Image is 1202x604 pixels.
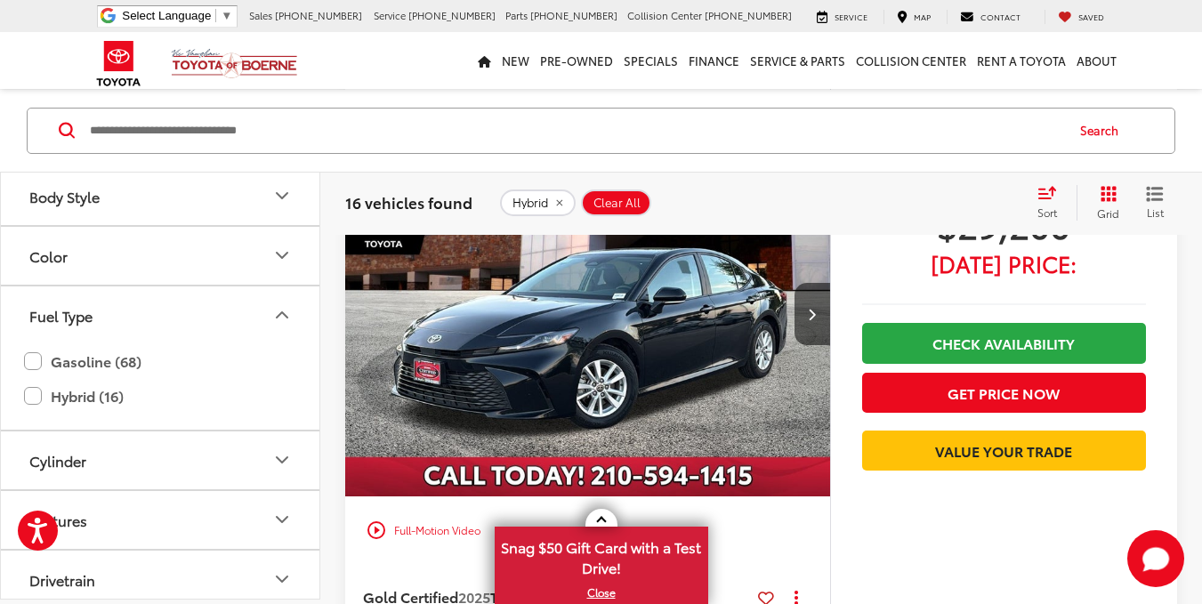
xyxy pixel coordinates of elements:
button: ColorColor [1,227,321,285]
button: Get Price Now [862,373,1146,413]
button: Next image [795,283,830,345]
div: Cylinder [29,452,86,469]
span: [PHONE_NUMBER] [408,8,496,22]
div: Body Style [29,188,100,205]
a: Map [883,10,944,24]
div: Drivetrain [271,568,293,590]
div: Features [29,511,87,528]
div: Cylinder [271,449,293,471]
input: Search by Make, Model, or Keyword [88,109,1063,151]
div: 2025 Toyota Camry SE 0 [344,132,832,495]
a: Check Availability [862,323,1146,363]
button: List View [1133,184,1177,220]
button: FeaturesFeatures [1,491,321,549]
button: Select sort value [1029,184,1077,220]
div: Features [271,509,293,530]
button: remove Hybrid [500,189,576,215]
span: Hybrid [512,195,548,209]
span: Grid [1097,205,1119,220]
label: Gasoline (68) [24,346,296,377]
a: Collision Center [851,32,972,89]
svg: Start Chat [1127,530,1184,587]
a: Finance [683,32,745,89]
span: [DATE] Price: [862,254,1146,272]
button: CylinderCylinder [1,431,321,489]
a: Select Language​ [122,9,232,22]
span: Clear All [593,195,641,209]
span: Sales [249,8,272,22]
span: [PHONE_NUMBER] [275,8,362,22]
div: Fuel Type [271,304,293,326]
button: Clear All [581,189,651,215]
a: Contact [947,10,1034,24]
button: Fuel TypeFuel Type [1,286,321,344]
div: Body Style [271,185,293,206]
a: Service [803,10,881,24]
a: My Saved Vehicles [1045,10,1117,24]
span: Service [835,11,867,22]
button: Grid View [1077,184,1133,220]
span: Saved [1078,11,1104,22]
a: 2025 Toyota Camry SE2025 Toyota Camry SE2025 Toyota Camry SE2025 Toyota Camry SE [344,132,832,495]
span: ▼ [221,9,232,22]
span: Map [914,11,931,22]
img: Toyota [85,35,152,93]
span: List [1146,204,1164,219]
span: [PHONE_NUMBER] [705,8,792,22]
div: Color [271,245,293,266]
label: Hybrid (16) [24,381,296,412]
span: Snag $50 Gift Card with a Test Drive! [496,528,706,583]
span: Service [374,8,406,22]
a: Rent a Toyota [972,32,1071,89]
a: About [1071,32,1122,89]
span: dropdown dots [795,590,798,604]
a: Specials [618,32,683,89]
a: Home [472,32,496,89]
div: Fuel Type [29,307,93,324]
a: Service & Parts: Opens in a new tab [745,32,851,89]
span: $29,200 [862,201,1146,246]
span: Collision Center [627,8,702,22]
span: Parts [505,8,528,22]
div: Drivetrain [29,571,95,588]
span: Select Language [122,9,211,22]
span: 16 vehicles found [345,190,472,212]
span: [PHONE_NUMBER] [530,8,617,22]
img: Vic Vaughan Toyota of Boerne [171,48,298,79]
a: Pre-Owned [535,32,618,89]
span: ​ [215,9,216,22]
button: Body StyleBody Style [1,167,321,225]
a: Value Your Trade [862,431,1146,471]
button: Search [1063,108,1144,152]
img: 2025 Toyota Camry SE [344,132,832,497]
div: Color [29,247,68,264]
span: Contact [980,11,1020,22]
button: Toggle Chat Window [1127,530,1184,587]
span: Sort [1037,204,1057,219]
a: New [496,32,535,89]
